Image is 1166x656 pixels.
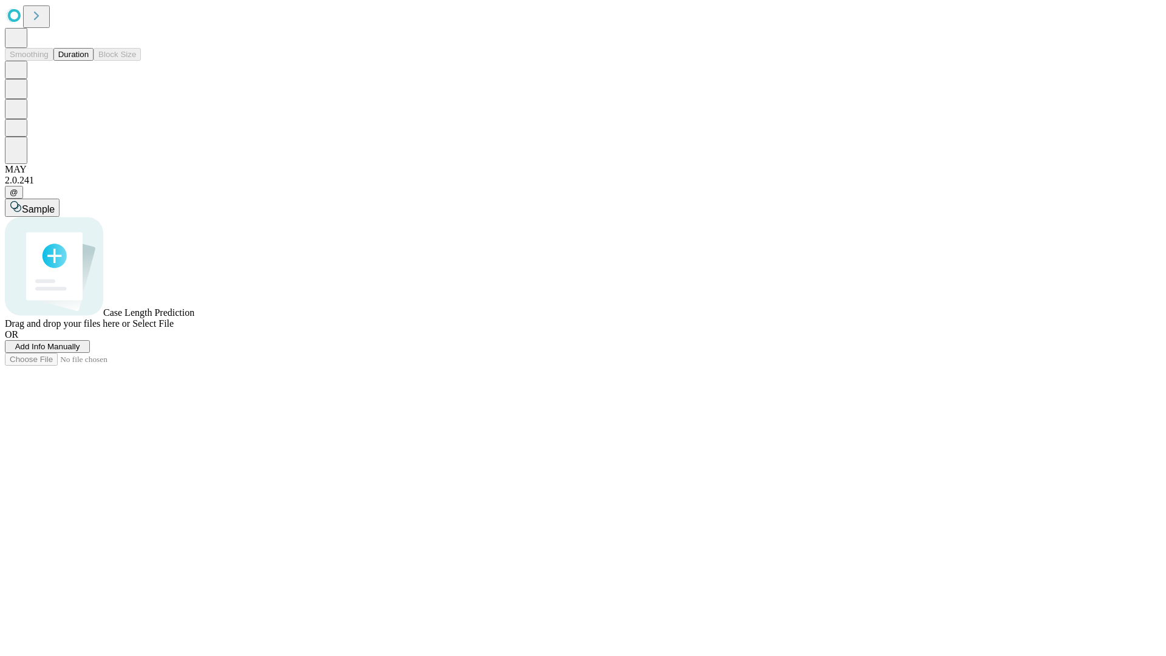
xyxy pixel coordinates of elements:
[5,164,1161,175] div: MAY
[103,307,194,318] span: Case Length Prediction
[5,175,1161,186] div: 2.0.241
[10,188,18,197] span: @
[5,329,18,340] span: OR
[22,204,55,214] span: Sample
[5,48,53,61] button: Smoothing
[5,340,90,353] button: Add Info Manually
[53,48,94,61] button: Duration
[132,318,174,329] span: Select File
[94,48,141,61] button: Block Size
[5,318,130,329] span: Drag and drop your files here or
[15,342,80,351] span: Add Info Manually
[5,186,23,199] button: @
[5,199,60,217] button: Sample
